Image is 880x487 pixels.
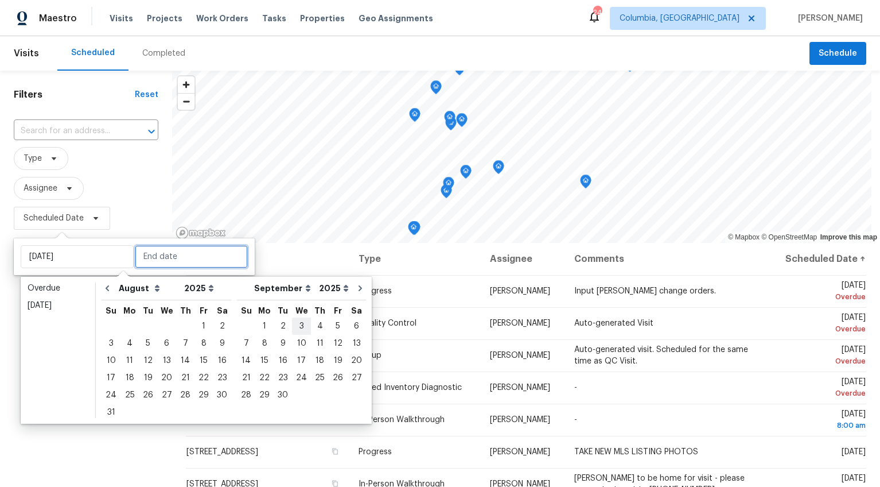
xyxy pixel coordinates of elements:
button: Go to next month [352,277,369,300]
div: 21 [237,370,255,386]
div: Thu Sep 04 2025 [311,318,329,335]
div: 9 [274,335,292,351]
div: 8:00 am [778,420,866,431]
select: Month [251,280,316,297]
div: 22 [255,370,274,386]
div: 2 [274,318,292,334]
a: Improve this map [820,233,877,241]
div: 9 [213,335,231,351]
div: Sun Aug 31 2025 [102,404,120,421]
input: Sat, Jan 01 [21,245,134,268]
select: Month [116,280,181,297]
span: Quality Control [359,319,416,327]
div: Fri Sep 26 2025 [329,369,347,386]
div: Map marker [444,111,455,129]
span: TAKE NEW MLS LISTING PHOTOS [574,448,698,456]
abbr: Tuesday [278,307,288,315]
div: 18 [311,353,329,369]
div: 30 [213,387,231,403]
div: Mon Sep 22 2025 [255,369,274,386]
th: Type [349,243,480,275]
span: [PERSON_NAME] [490,351,550,360]
span: Columbia, [GEOGRAPHIC_DATA] [620,13,739,24]
div: 23 [274,370,292,386]
div: Overdue [778,291,866,303]
div: Overdue [28,283,88,294]
div: Fri Aug 08 2025 [194,335,213,352]
div: 22 [194,370,213,386]
input: End date [135,245,248,268]
div: Tue Sep 16 2025 [274,352,292,369]
div: 3 [102,335,120,351]
div: Mon Aug 25 2025 [120,386,139,404]
button: Zoom out [178,93,194,110]
th: Comments [565,243,769,275]
span: Zoom out [178,94,194,110]
div: Sat Sep 27 2025 [347,369,366,386]
span: In-Person Walkthrough [359,416,445,424]
div: 7 [237,335,255,351]
div: Tue Sep 23 2025 [274,369,292,386]
div: Sat Sep 06 2025 [347,318,366,335]
div: Map marker [441,184,452,202]
div: 14 [237,353,255,369]
div: 1 [255,318,274,334]
div: 20 [347,353,366,369]
div: 18 [120,370,139,386]
div: 17 [292,353,311,369]
div: Sat Aug 23 2025 [213,369,231,386]
div: Wed Sep 24 2025 [292,369,311,386]
div: Completed [142,48,185,59]
div: Wed Sep 03 2025 [292,318,311,335]
div: Thu Aug 14 2025 [176,352,194,369]
div: 7 [176,335,194,351]
div: 4 [311,318,329,334]
span: [DATE] [778,346,866,367]
div: Overdue [778,355,866,367]
div: 26 [329,370,347,386]
div: Map marker [430,80,442,98]
span: Listed Inventory Diagnostic [359,384,462,392]
span: [PERSON_NAME] [490,319,550,327]
th: Address [186,243,349,275]
div: Sat Aug 02 2025 [213,318,231,335]
div: 10 [102,353,120,369]
div: 24 [292,370,311,386]
div: 31 [102,404,120,420]
abbr: Friday [200,307,208,315]
span: Progress [359,448,392,456]
div: Map marker [456,113,468,131]
div: Thu Sep 25 2025 [311,369,329,386]
div: 15 [194,353,213,369]
div: Thu Aug 28 2025 [176,386,194,404]
div: Sat Sep 20 2025 [347,352,366,369]
span: Visits [14,41,39,66]
span: Visits [110,13,133,24]
div: 6 [157,335,176,351]
div: Sat Aug 09 2025 [213,335,231,352]
span: [DATE] [778,314,866,335]
span: [DATE] [842,448,866,456]
div: Map marker [408,221,419,239]
div: Tue Sep 02 2025 [274,318,292,335]
div: Map marker [580,175,591,192]
div: Tue Aug 12 2025 [139,352,157,369]
div: Mon Aug 11 2025 [120,352,139,369]
div: 23 [213,370,231,386]
div: 19 [329,353,347,369]
div: Fri Aug 15 2025 [194,352,213,369]
div: 17 [102,370,120,386]
span: Tasks [262,14,286,22]
span: [PERSON_NAME] [793,13,863,24]
button: Zoom in [178,76,194,93]
div: 16 [274,353,292,369]
div: Sun Aug 17 2025 [102,369,120,386]
div: Mon Aug 04 2025 [120,335,139,352]
div: 12 [329,335,347,351]
div: Wed Aug 27 2025 [157,386,176,404]
div: 5 [139,335,157,351]
div: Sat Aug 30 2025 [213,386,231,404]
div: Sun Sep 14 2025 [237,352,255,369]
div: Map marker [460,165,472,183]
